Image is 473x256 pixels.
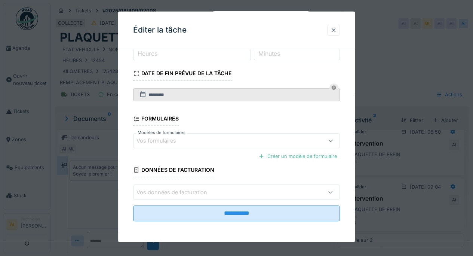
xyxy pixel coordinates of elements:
label: Minutes [257,49,282,58]
h3: Éditer la tâche [133,25,187,35]
div: Date de fin prévue de la tâche [133,68,232,80]
div: Données de facturation [133,164,214,177]
div: Vos formulaires [136,137,187,145]
div: Créer un modèle de formulaire [255,151,340,161]
div: Formulaires [133,113,179,126]
label: Modèles de formulaires [136,129,187,136]
div: Vos données de facturation [136,188,218,196]
label: Heures [136,49,159,58]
